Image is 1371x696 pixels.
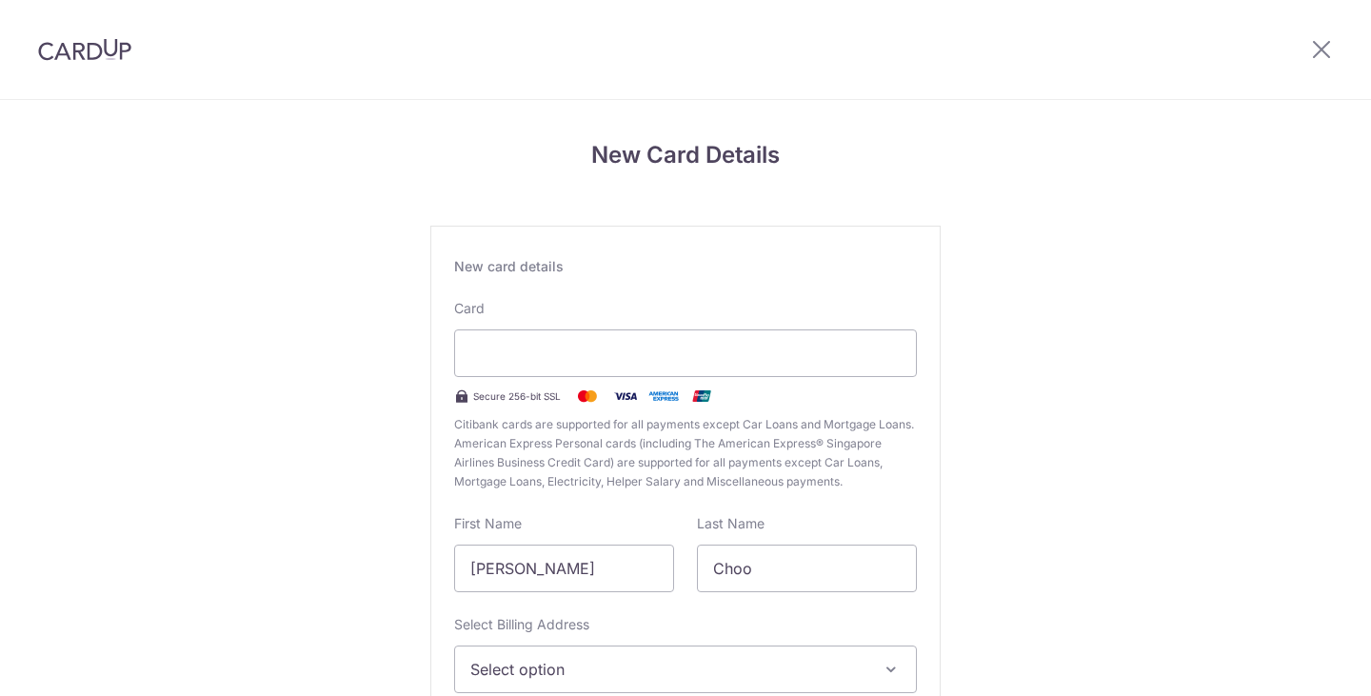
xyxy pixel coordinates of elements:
span: Citibank cards are supported for all payments except Car Loans and Mortgage Loans. American Expre... [454,415,917,491]
img: .alt.unionpay [683,385,721,408]
img: .alt.amex [645,385,683,408]
input: Cardholder Last Name [697,545,917,592]
label: Select Billing Address [454,615,589,634]
label: Last Name [697,514,765,533]
input: Cardholder First Name [454,545,674,592]
button: Select option [454,646,917,693]
img: Visa [606,385,645,408]
div: New card details [454,257,917,276]
span: Secure 256-bit SSL [473,388,561,404]
img: CardUp [38,38,131,61]
span: Select option [470,658,866,681]
iframe: Secure card payment input frame [470,342,901,365]
label: First Name [454,514,522,533]
label: Card [454,299,485,318]
img: Mastercard [568,385,606,408]
h4: New Card Details [430,138,941,172]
